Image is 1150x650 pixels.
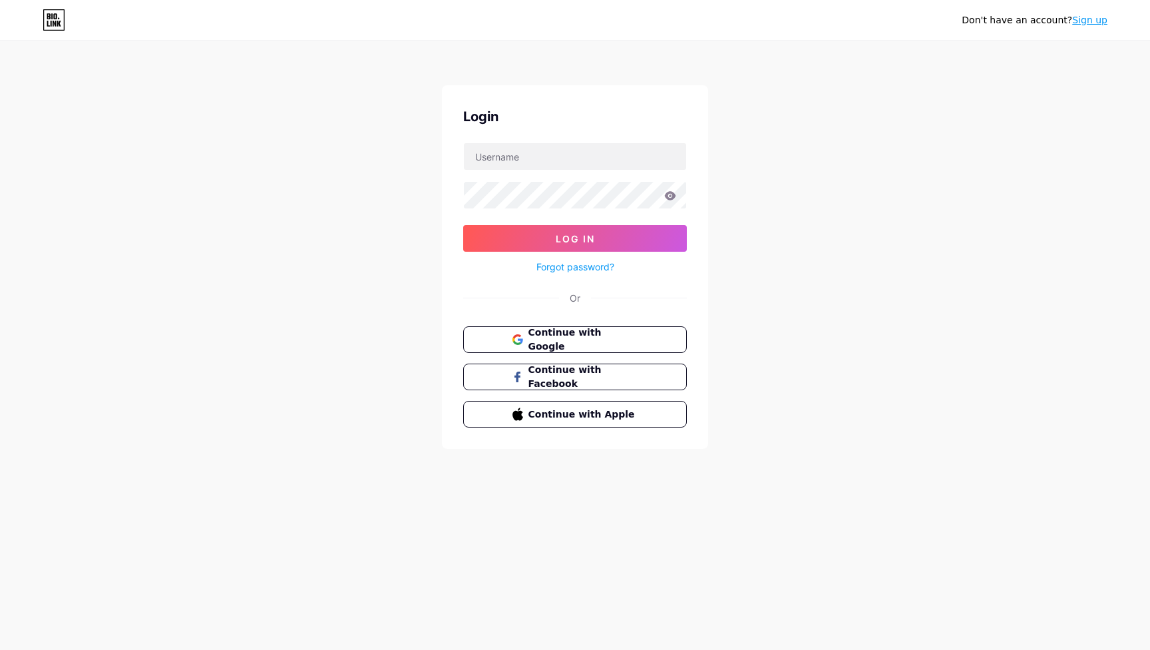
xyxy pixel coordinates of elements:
[556,233,595,244] span: Log In
[528,363,638,391] span: Continue with Facebook
[528,408,638,422] span: Continue with Apple
[463,364,687,390] button: Continue with Facebook
[1072,15,1107,25] a: Sign up
[570,291,580,305] div: Or
[962,13,1107,27] div: Don't have an account?
[463,107,687,127] div: Login
[536,260,614,274] a: Forgot password?
[528,326,638,354] span: Continue with Google
[463,225,687,252] button: Log In
[463,401,687,428] button: Continue with Apple
[464,143,686,170] input: Username
[463,326,687,353] button: Continue with Google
